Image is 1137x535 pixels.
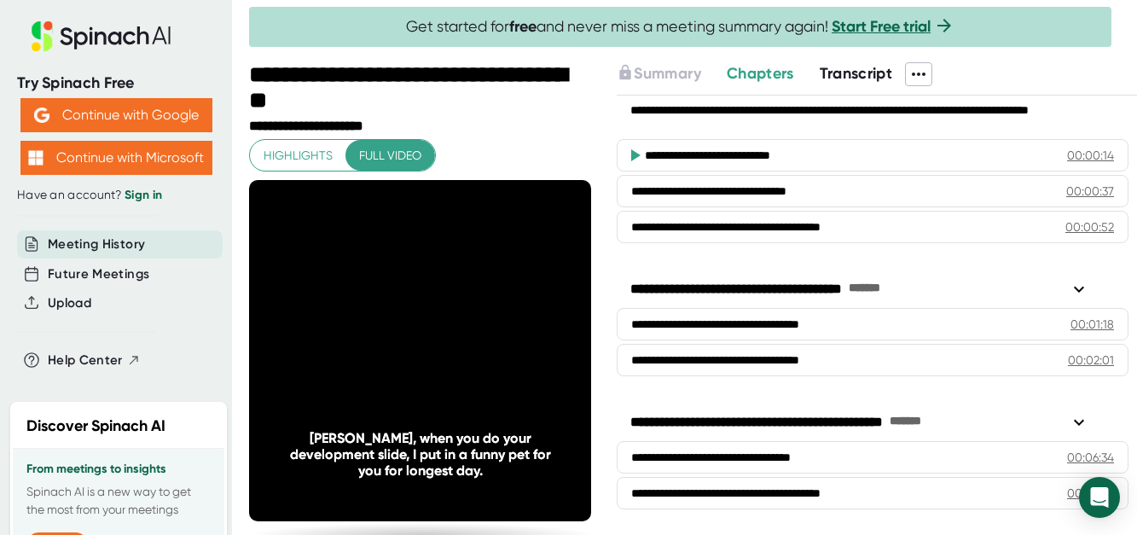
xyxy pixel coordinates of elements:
[48,351,141,370] button: Help Center
[617,62,726,86] div: Upgrade to access
[20,98,212,132] button: Continue with Google
[34,108,49,123] img: Aehbyd4JwY73AAAAAElFTkSuQmCC
[48,265,149,284] button: Future Meetings
[345,140,435,172] button: Full video
[1066,183,1114,200] div: 00:00:37
[1068,352,1114,369] div: 00:02:01
[820,62,893,85] button: Transcript
[250,140,346,172] button: Highlights
[832,17,931,36] a: Start Free trial
[17,188,215,203] div: Have an account?
[1079,477,1120,518] div: Open Intercom Messenger
[26,462,211,476] h3: From meetings to insights
[820,64,893,83] span: Transcript
[1070,316,1114,333] div: 00:01:18
[727,64,794,83] span: Chapters
[48,351,123,370] span: Help Center
[17,73,215,93] div: Try Spinach Free
[1067,449,1114,466] div: 00:06:34
[1065,218,1114,236] div: 00:00:52
[1067,485,1114,502] div: 00:06:42
[48,294,91,313] button: Upload
[26,415,165,438] h2: Discover Spinach AI
[617,62,700,85] button: Summary
[20,141,212,175] button: Continue with Microsoft
[359,145,421,166] span: Full video
[406,17,954,37] span: Get started for and never miss a meeting summary again!
[634,64,700,83] span: Summary
[26,483,211,519] p: Spinach AI is a new way to get the most from your meetings
[727,62,794,85] button: Chapters
[264,145,333,166] span: Highlights
[125,188,162,202] a: Sign in
[283,430,557,479] div: [PERSON_NAME], when you do your development slide, I put in a funny pet for you for longest day.
[509,17,537,36] b: free
[1067,147,1114,164] div: 00:00:14
[48,235,145,254] button: Meeting History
